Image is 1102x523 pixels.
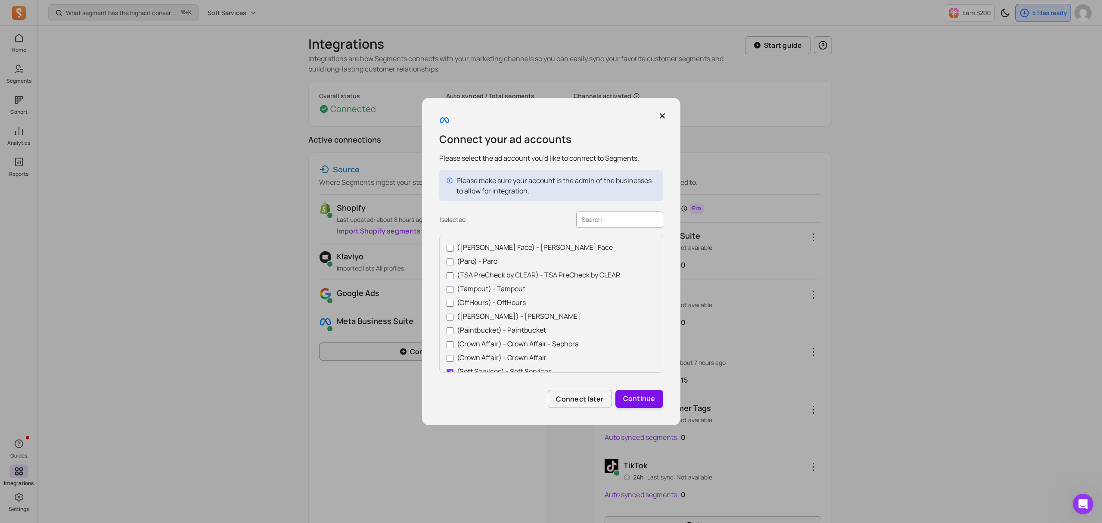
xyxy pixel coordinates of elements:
p: Connect your ad accounts [439,132,663,146]
label: ([PERSON_NAME] Face) - [PERSON_NAME] Face [447,242,656,252]
input: (Crown Affair) - Crown Affair - Sephora [447,341,453,348]
input: ([PERSON_NAME]) - [PERSON_NAME] [447,314,453,321]
label: (Tampout) - Tampout [447,283,656,294]
label: (Paintbucket) - Paintbucket [447,325,656,335]
label: (OffHours) - OffHours [447,297,656,308]
label: ([PERSON_NAME]) - [PERSON_NAME] [447,311,656,321]
img: facebook [439,115,450,125]
input: (Crown Affair) - Crown Affair [447,355,453,362]
label: (Crown Affair) - Crown Affair [447,352,656,363]
div: Please make sure your account is the admin of the businesses to allow for integration. [456,175,656,196]
input: (TSA PreCheck by CLEAR) - TSA PreCheck by CLEAR [447,272,453,279]
input: (Paintbucket) - Paintbucket [447,327,453,334]
label: (Paro) - Paro [447,256,656,266]
label: (Crown Affair) - Crown Affair - Sephora [447,339,656,349]
p: 1 selected [439,215,466,224]
input: (Paro) - Paro [447,258,453,265]
input: (Soft Services) - Soft Services [447,369,453,376]
label: (TSA PreCheck by CLEAR) - TSA PreCheck by CLEAR [447,270,656,280]
iframe: Intercom live chat [1073,494,1093,514]
input: ([PERSON_NAME] Face) - [PERSON_NAME] Face [447,245,453,252]
input: Search [576,212,663,228]
input: (Tampout) - Tampout [447,286,453,293]
button: Connect later [548,390,612,408]
label: (Soft Services) - Soft Services [447,366,656,377]
p: Please select the ad account you’d like to connect to Segments. [439,153,663,163]
button: Continue [615,390,663,408]
input: (OffHours) - OffHours [447,300,453,307]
